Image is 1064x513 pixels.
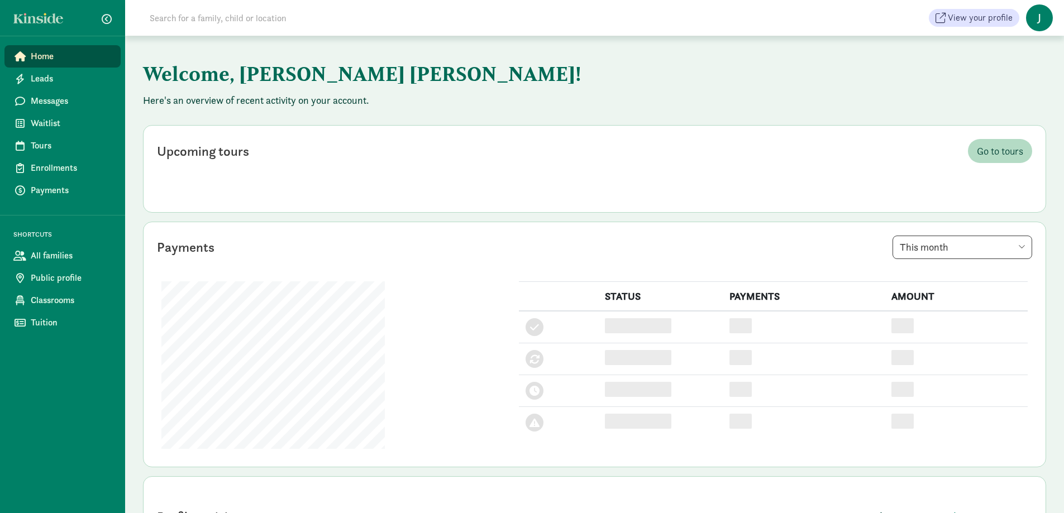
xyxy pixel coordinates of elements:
span: Leads [31,72,112,85]
div: $0.00 [891,350,914,365]
a: Enrollments [4,157,121,179]
div: 0 [729,318,752,333]
input: Search for a family, child or location [143,7,456,29]
a: Tuition [4,311,121,334]
span: View your profile [948,11,1013,25]
span: Payments [31,184,112,197]
div: Completed [605,318,672,333]
span: Tours [31,139,112,152]
a: Payments [4,179,121,202]
div: 0 [729,350,752,365]
a: Messages [4,90,121,112]
span: Home [31,50,112,63]
div: 0 [729,382,752,397]
a: Leads [4,68,121,90]
a: Tours [4,135,121,157]
div: Payments [157,237,214,257]
p: Here's an overview of recent activity on your account. [143,94,1046,107]
th: PAYMENTS [723,282,884,311]
div: Scheduled [605,382,672,397]
div: Processing [605,350,672,365]
a: Go to tours [968,139,1032,163]
span: Public profile [31,271,112,285]
span: Waitlist [31,117,112,130]
a: Classrooms [4,289,121,311]
th: AMOUNT [885,282,1028,311]
th: STATUS [598,282,723,311]
a: Waitlist [4,112,121,135]
iframe: Chat Widget [1008,459,1064,513]
div: $0.00 [891,414,914,429]
span: Classrooms [31,294,112,307]
a: Public profile [4,267,121,289]
span: All families [31,249,112,262]
span: Tuition [31,316,112,329]
a: View your profile [929,9,1019,27]
span: Go to tours [977,143,1023,159]
span: J [1026,4,1053,31]
a: All families [4,244,121,267]
div: 0 [729,414,752,429]
div: Failed [605,414,672,429]
div: Upcoming tours [157,141,249,161]
span: Messages [31,94,112,108]
span: Enrollments [31,161,112,175]
div: $0.00 [891,382,914,397]
h1: Welcome, [PERSON_NAME] [PERSON_NAME]! [143,54,696,94]
a: Home [4,45,121,68]
div: $0.00 [891,318,914,333]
